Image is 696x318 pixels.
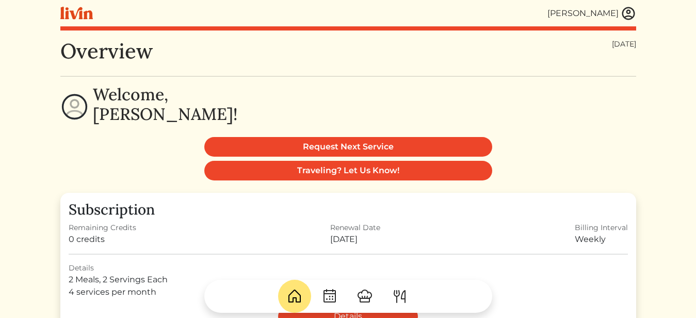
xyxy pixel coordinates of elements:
[330,233,380,246] div: [DATE]
[69,222,136,233] div: Remaining Credits
[69,263,628,274] div: Details
[330,222,380,233] div: Renewal Date
[60,93,89,121] img: profile-circle-6dcd711754eaac681cb4e5fa6e5947ecf152da99a3a386d1f417117c42b37ef2.svg
[60,7,93,20] img: livin-logo-a0d97d1a881af30f6274990eb6222085a2533c92bbd1e4f22c21b4f0d0e3210c.svg
[60,39,153,64] h1: Overview
[69,201,628,219] h3: Subscription
[547,7,619,20] div: [PERSON_NAME]
[612,39,636,50] div: [DATE]
[204,161,492,180] a: Traveling? Let Us Know!
[575,233,628,246] div: Weekly
[93,85,237,125] h2: Welcome, [PERSON_NAME]!
[357,288,373,305] img: ChefHat-a374fb509e4f37eb0702ca99f5f64f3b6956810f32a249b33092029f8484b388.svg
[286,288,303,305] img: House-9bf13187bcbb5817f509fe5e7408150f90897510c4275e13d0d5fca38e0b5951.svg
[621,6,636,21] img: user_account-e6e16d2ec92f44fc35f99ef0dc9cddf60790bfa021a6ecb1c896eb5d2907b31c.svg
[69,233,136,246] div: 0 credits
[321,288,338,305] img: CalendarDots-5bcf9d9080389f2a281d69619e1c85352834be518fbc73d9501aef674afc0d57.svg
[575,222,628,233] div: Billing Interval
[392,288,408,305] img: ForkKnife-55491504ffdb50bab0c1e09e7649658475375261d09fd45db06cec23bce548bf.svg
[204,137,492,157] a: Request Next Service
